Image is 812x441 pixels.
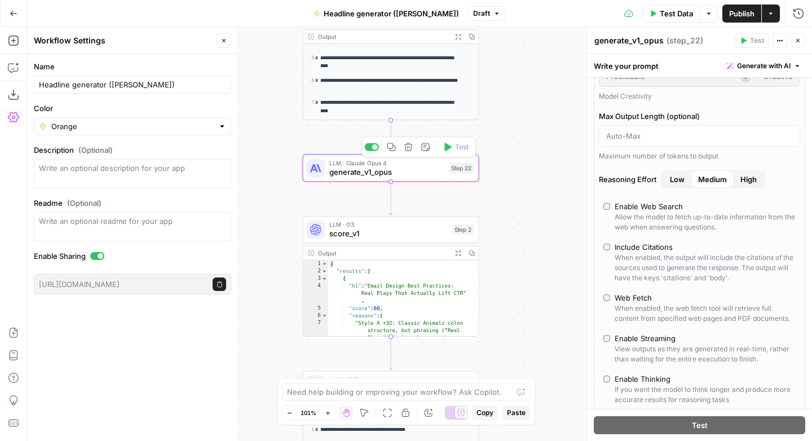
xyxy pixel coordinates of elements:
[34,197,231,209] label: Readme
[329,228,448,239] span: score_v1
[615,201,683,212] div: Enable Web Search
[735,33,769,48] button: Test
[302,155,479,182] div: LLM · Claude Opus 4generate_v1_opusStep 22Test
[34,103,231,114] label: Color
[698,174,727,185] span: Medium
[606,130,793,142] input: Auto-Max
[642,5,700,23] button: Test Data
[452,224,474,235] div: Step 2
[389,337,392,370] g: Edge from step_2 to step_7
[455,142,469,152] span: Test
[594,35,664,46] textarea: generate_v1_opus
[667,35,703,46] span: ( step_22 )
[722,59,805,73] button: Generate with AI
[722,5,761,23] button: Publish
[670,174,685,185] span: Low
[303,305,328,312] div: 5
[389,182,392,215] g: Edge from step_22 to step_2
[34,144,231,156] label: Description
[599,111,800,122] label: Max Output Length (optional)
[599,170,800,188] label: Reasoning Effort
[615,385,796,405] div: If you want the model to think longer and produce more accurate results for reasoning tasks
[603,376,610,382] input: Enable ThinkingIf you want the model to think longer and produce more accurate results for reason...
[329,375,448,384] span: LLM · GPT-4.1
[303,275,328,283] div: 3
[321,268,328,275] span: Toggle code folding, rows 2 through 67
[329,220,448,229] span: LLM · O3
[318,32,448,41] div: Output
[321,312,328,320] span: Toggle code folding, rows 6 through 9
[615,292,652,303] div: Web Fetch
[39,79,226,90] input: Untitled
[438,140,474,155] button: Test
[615,344,796,364] div: View outputs as they are generated in real-time, rather than waiting for the entire execution to ...
[615,303,796,324] div: When enabled, the web fetch tool will retrieve full content from specified web pages and PDF docu...
[737,61,791,71] span: Generate with AI
[603,203,610,210] input: Enable Web SearchAllow the model to fetch up-to-date information from the web when answering ques...
[307,5,466,23] button: Headline generator ([PERSON_NAME])
[615,333,676,344] div: Enable Streaming
[329,158,444,167] span: LLM · Claude Opus 4
[472,405,498,420] button: Copy
[663,170,691,188] button: Reasoning EffortMediumHigh
[302,216,479,337] div: LLM · O3score_v1Step 2Output{ "results":[ { "h1":"Email Design Best Practices: Real Plays That Ac...
[750,36,764,46] span: Test
[303,283,328,305] div: 4
[303,261,328,268] div: 1
[67,197,101,209] span: (Optional)
[321,275,328,283] span: Toggle code folding, rows 3 through 10
[615,212,796,232] div: Allow the model to fetch up-to-date information from the web when answering questions.
[78,144,113,156] span: (Optional)
[660,8,693,19] span: Test Data
[734,170,764,188] button: Reasoning EffortLowMedium
[615,253,796,283] div: When enabled, the output will include the citations of the sources used to generate the response....
[599,91,800,102] div: Model Creativity
[473,8,490,19] span: Draft
[51,121,214,132] input: Orange
[303,268,328,275] div: 2
[587,54,812,77] div: Write your prompt
[301,408,316,417] span: 101%
[603,335,610,342] input: Enable StreamingView outputs as they are generated in real-time, rather than waiting for the enti...
[449,163,474,173] div: Step 22
[692,420,708,431] span: Test
[740,174,757,185] span: High
[318,248,448,257] div: Output
[329,166,444,178] span: generate_v1_opus
[615,241,673,253] div: Include Citations
[468,6,505,21] button: Draft
[303,320,328,350] div: 7
[502,405,530,420] button: Paste
[594,416,805,434] button: Test
[729,8,754,19] span: Publish
[615,373,670,385] div: Enable Thinking
[324,8,459,19] span: Headline generator ([PERSON_NAME])
[34,250,231,262] label: Enable Sharing
[34,35,213,46] div: Workflow Settings
[476,408,493,418] span: Copy
[603,294,610,301] input: Web FetchWhen enabled, the web fetch tool will retrieve full content from specified web pages and...
[321,261,328,268] span: Toggle code folding, rows 1 through 68
[34,61,231,72] label: Name
[303,312,328,320] div: 6
[507,408,526,418] span: Paste
[603,244,610,250] input: Include CitationsWhen enabled, the output will include the citations of the sources used to gener...
[599,151,800,161] div: Maximum number of tokens to output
